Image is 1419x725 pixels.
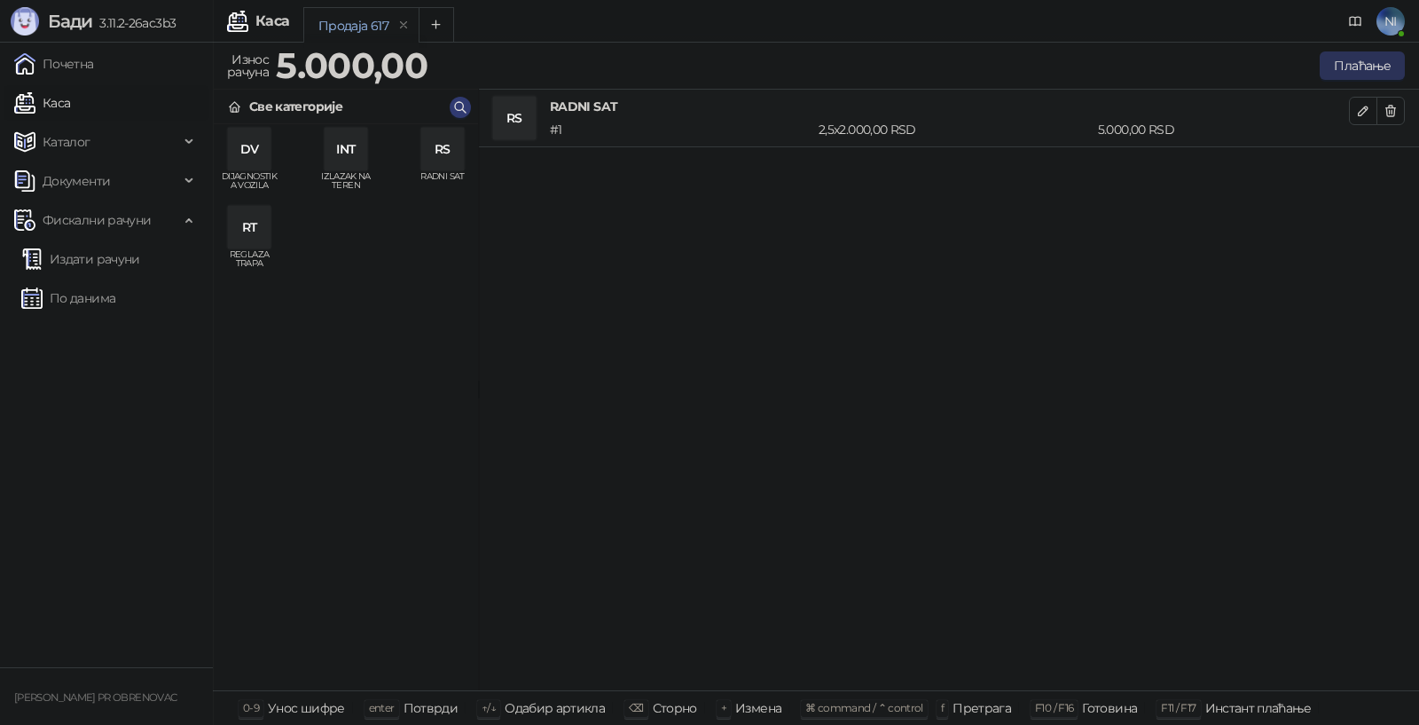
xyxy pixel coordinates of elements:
[268,697,345,720] div: Унос шифре
[482,701,496,714] span: ↑/↓
[1094,120,1352,139] div: 5.000,00 RSD
[421,128,464,170] div: RS
[815,120,1094,139] div: 2,5 x 2.000,00 RSD
[1320,51,1405,80] button: Плаћање
[392,18,415,33] button: remove
[505,697,605,720] div: Одабир артикла
[325,128,367,170] div: INT
[805,701,923,714] span: ⌘ command / ⌃ control
[21,280,115,316] a: По данима
[1082,697,1137,720] div: Готовина
[1035,701,1073,714] span: F10 / F16
[223,48,272,83] div: Износ рачуна
[214,124,478,690] div: grid
[369,701,395,714] span: enter
[14,46,94,82] a: Почетна
[1341,7,1369,35] a: Документација
[941,701,944,714] span: f
[721,701,726,714] span: +
[249,97,342,116] div: Све категорије
[550,97,1349,116] h4: RADNI SAT
[1205,697,1311,720] div: Инстант плаћање
[43,124,90,160] span: Каталог
[318,172,374,199] span: IZLAZAK NA TEREN
[48,11,92,32] span: Бади
[221,172,278,199] span: DIJAGNOSTIKA VOZILA
[404,697,459,720] div: Потврди
[1376,7,1405,35] span: NI
[92,15,176,31] span: 3.11.2-26ac3b3
[21,241,140,277] a: Издати рачуни
[1161,701,1196,714] span: F11 / F17
[255,14,289,28] div: Каса
[629,701,643,714] span: ⌫
[43,202,151,238] span: Фискални рачуни
[14,691,176,704] small: [PERSON_NAME] PR OBRENOVAC
[11,7,39,35] img: Logo
[419,7,454,43] button: Add tab
[276,43,427,87] strong: 5.000,00
[414,172,471,199] span: RADNI SAT
[221,250,278,277] span: REGLAZA TRAPA
[228,206,270,248] div: RT
[243,701,259,714] span: 0-9
[493,97,536,139] div: RS
[43,163,110,199] span: Документи
[318,16,388,35] div: Продаја 617
[953,697,1011,720] div: Претрага
[735,697,781,720] div: Измена
[546,120,815,139] div: # 1
[653,697,697,720] div: Сторно
[228,128,270,170] div: DV
[14,85,70,121] a: Каса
